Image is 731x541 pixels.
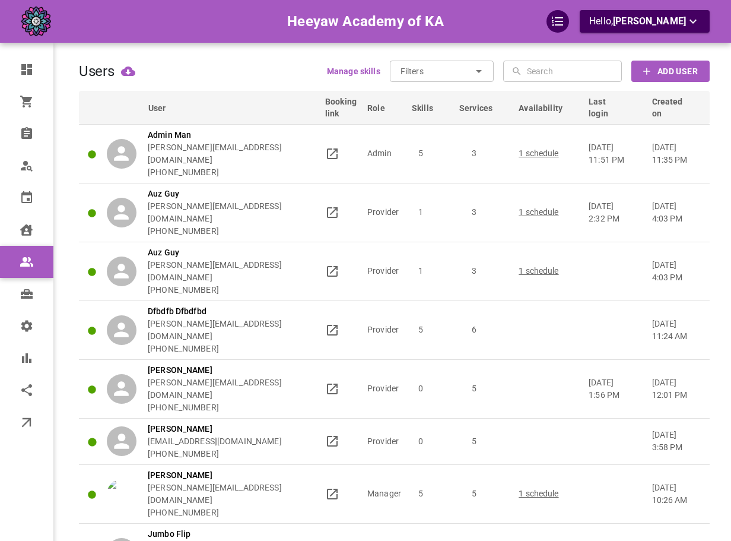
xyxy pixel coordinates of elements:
p: 0 [403,382,440,395]
p: 1 schedule [519,147,578,160]
p: [DATE] [652,377,699,401]
svg: Active [87,208,97,219]
p: Admin [367,147,401,160]
p: 1 schedule [519,206,578,219]
p: 10:26 am [652,494,699,507]
p: 5 [450,435,498,448]
span: Skills [412,102,449,114]
p: [PERSON_NAME][EMAIL_ADDRESS][DOMAIN_NAME] [148,259,314,284]
p: [PERSON_NAME][EMAIL_ADDRESS][DOMAIN_NAME] [148,482,314,507]
img: company-logo [21,7,51,36]
p: 11:51 pm [589,154,641,166]
p: [DATE] [589,200,641,225]
p: Dfbdfb Dfbdfbd [148,305,314,318]
span: Services [459,102,508,114]
img: User [107,479,136,509]
p: [PERSON_NAME] [148,469,314,482]
svg: Active [87,437,97,447]
a: Manage skills [327,65,380,77]
p: 1 schedule [519,265,578,277]
p: [PERSON_NAME] [148,364,314,377]
p: Provider [367,206,401,219]
th: Booking link [320,91,362,124]
p: [DATE] [652,200,699,225]
p: [DATE] [589,377,641,401]
span: Availability [519,102,578,114]
p: 1:56 pm [589,389,641,401]
p: 5 [403,488,440,500]
span: Last login [589,96,641,119]
h1: Users [79,63,114,80]
p: 1 [403,206,440,219]
p: [PERSON_NAME] [148,423,282,435]
p: 1 [403,265,440,277]
div: QuickStart Guide [546,10,569,33]
span: Role [367,102,401,114]
p: [PHONE_NUMBER] [148,507,314,519]
p: Hello, [589,14,700,29]
input: Search [527,61,619,82]
p: 1 schedule [519,488,578,500]
p: 0 [403,435,440,448]
p: 12:01 pm [652,389,699,401]
svg: Export [121,64,135,78]
svg: Active [87,150,97,160]
p: [PERSON_NAME][EMAIL_ADDRESS][DOMAIN_NAME] [148,200,314,225]
p: 5 [403,147,440,160]
p: [DATE] [652,259,699,284]
p: Provider [367,382,401,395]
p: [PHONE_NUMBER] [148,225,314,238]
p: [PHONE_NUMBER] [148,448,282,460]
svg: Active [87,267,97,277]
p: Provider [367,265,401,277]
p: 11:35 pm [652,154,699,166]
p: [DATE] [652,482,699,507]
p: [DATE] [652,429,699,454]
p: Auz Guy [148,188,314,200]
span: User [107,102,182,114]
p: [PHONE_NUMBER] [148,343,314,355]
p: 3 [450,265,498,277]
p: [PHONE_NUMBER] [148,401,314,414]
p: [PERSON_NAME][EMAIL_ADDRESS][DOMAIN_NAME] [148,318,314,343]
p: 2:32 pm [589,213,641,225]
p: Provider [367,435,401,448]
button: Hello,[PERSON_NAME] [580,10,710,33]
p: 5 [403,324,440,336]
p: Auz Guy [148,246,314,259]
p: 4:03 pm [652,271,699,284]
p: [DATE] [589,141,641,166]
p: [DATE] [652,141,699,166]
h6: Heeyaw Academy of KA [287,10,444,33]
p: [PHONE_NUMBER] [148,284,314,296]
p: [PERSON_NAME][EMAIL_ADDRESS][DOMAIN_NAME] [148,141,314,166]
p: 4:03 pm [652,213,699,225]
p: [EMAIL_ADDRESS][DOMAIN_NAME] [148,435,282,448]
span: Created on [652,96,699,119]
span: [PERSON_NAME] [613,15,686,27]
b: Manage skills [327,67,380,76]
p: 3 [450,147,498,160]
p: 5 [450,488,498,500]
p: Provider [367,324,401,336]
p: [DATE] [652,318,699,343]
p: [PHONE_NUMBER] [148,166,314,179]
svg: Active [87,490,97,500]
svg: Active [87,326,97,336]
p: [PERSON_NAME][EMAIL_ADDRESS][DOMAIN_NAME] [148,377,314,401]
p: 3 [450,206,498,219]
button: Add User [631,61,710,82]
p: 5 [450,382,498,395]
p: Admin Man [148,129,314,141]
p: 6 [450,324,498,336]
p: Jumbo Flip [148,528,314,540]
p: 11:24 am [652,330,699,343]
p: Manager [367,488,401,500]
svg: Active [87,385,97,395]
p: 3:58 pm [652,441,699,454]
span: Add User [657,64,698,79]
